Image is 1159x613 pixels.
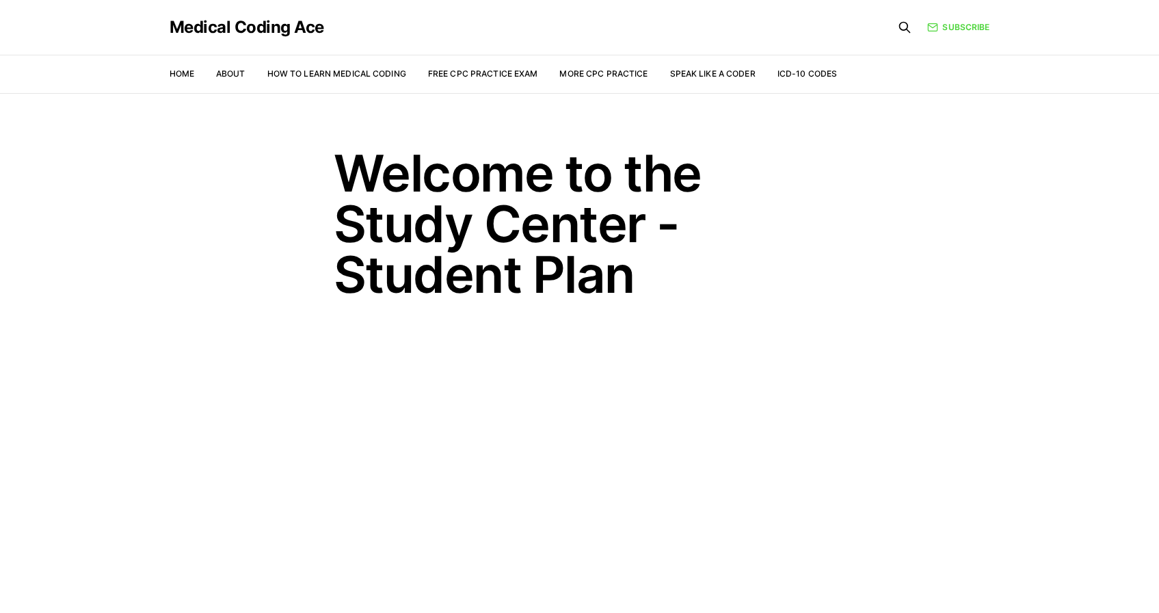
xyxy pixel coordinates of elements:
[170,19,324,36] a: Medical Coding Ace
[927,21,989,34] a: Subscribe
[334,148,826,300] h1: Welcome to the Study Center - Student Plan
[267,68,406,79] a: How to Learn Medical Coding
[216,68,245,79] a: About
[428,68,538,79] a: Free CPC Practice Exam
[777,68,837,79] a: ICD-10 Codes
[170,68,194,79] a: Home
[559,68,648,79] a: More CPC Practice
[670,68,756,79] a: Speak Like a Coder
